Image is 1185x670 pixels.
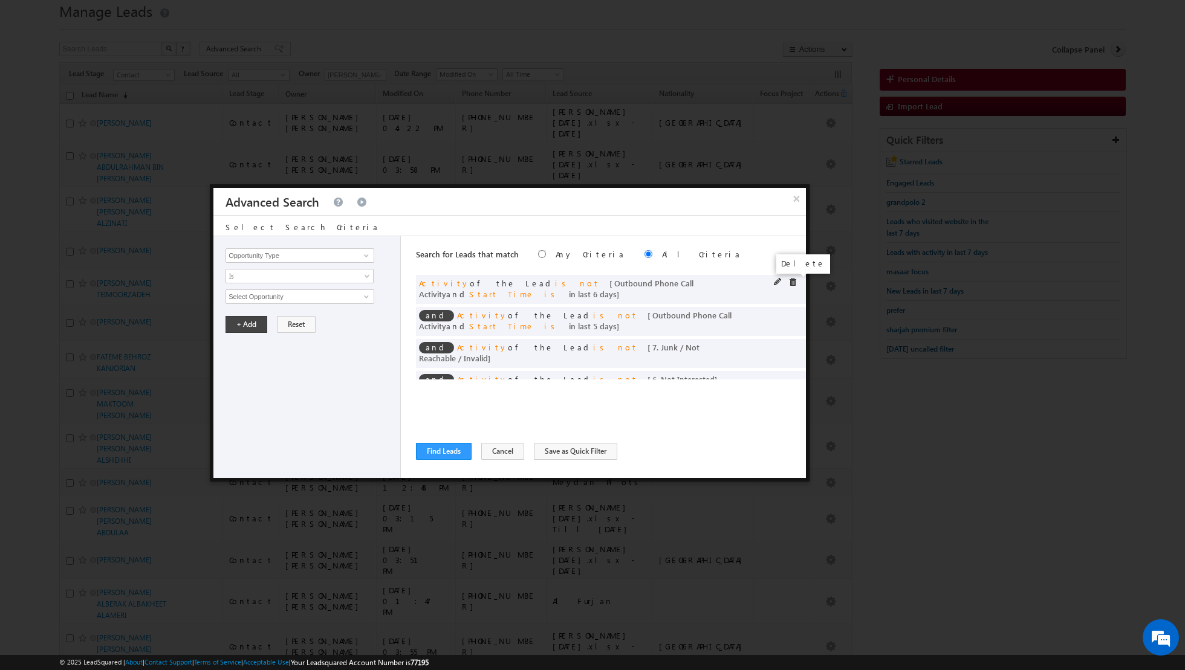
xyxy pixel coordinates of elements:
[125,658,143,666] a: About
[194,658,241,666] a: Terms of Service
[569,321,617,331] span: in last 5 days
[787,188,807,209] button: ×
[226,222,379,232] span: Select Search Criteria
[544,289,559,299] span: is
[593,374,638,384] span: is not
[226,248,374,263] input: Type to Search
[555,278,600,288] span: is not
[419,278,470,288] span: Activity
[469,321,534,331] span: Start Time
[226,289,374,304] input: Type to Search
[662,249,741,259] label: All Criteria
[357,250,372,262] a: Show All Items
[59,657,429,668] span: © 2025 LeadSquared | | | | |
[419,278,693,299] span: of the Lead and ]
[411,658,429,667] span: 77195
[416,249,519,259] span: Search for Leads that match
[63,63,203,79] div: Chat with us now
[419,310,732,331] span: [ Outbound Phone Call Activity
[469,289,534,299] span: Start Time
[21,63,51,79] img: d_60004797649_company_0_60004797649
[457,342,508,352] span: Activity
[648,374,715,384] span: [ 6. Not Interested
[457,310,508,320] span: Activity
[291,658,429,667] span: Your Leadsquared Account Number is
[593,310,638,320] span: is not
[776,254,830,274] div: Delete
[416,443,472,460] button: Find Leads
[419,310,732,331] span: of the Lead and ]
[198,6,227,35] div: Minimize live chat window
[243,658,289,666] a: Acceptable Use
[569,289,617,299] span: in last 6 days
[357,291,372,303] a: Show All Items
[593,342,638,352] span: is not
[164,372,219,388] em: Start Chat
[277,316,316,333] button: Reset
[226,271,357,282] span: Is
[556,249,625,259] label: Any Criteria
[457,374,508,384] span: Activity
[457,374,724,384] span: of the Lead ]
[226,269,374,283] a: Is
[16,112,221,362] textarea: Type your message and hit 'Enter'
[481,443,524,460] button: Cancel
[419,278,693,299] span: [ Outbound Phone Call Activity
[419,342,700,363] span: [ 7. Junk / Not Reachable / Invalid
[419,342,454,353] span: and
[419,310,454,321] span: and
[534,443,617,460] button: Save as Quick Filter
[144,658,192,666] a: Contact Support
[226,316,267,333] button: + Add
[419,342,700,363] span: of the Lead ]
[419,374,454,385] span: and
[226,188,319,215] h3: Advanced Search
[544,321,559,331] span: is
